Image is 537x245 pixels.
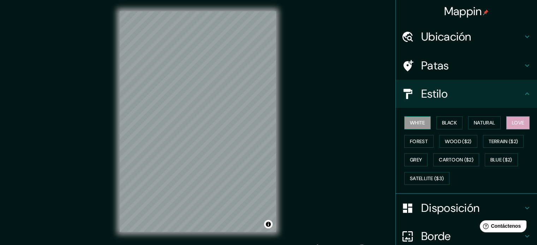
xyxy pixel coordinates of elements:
canvas: Mapa [120,11,276,232]
font: Ubicación [421,29,471,44]
button: Black [436,116,463,129]
button: Forest [404,135,434,148]
img: pin-icon.png [483,10,489,15]
button: Natural [468,116,501,129]
font: Disposición [421,201,479,215]
button: Blue ($2) [485,153,518,166]
iframe: Lanzador de widgets de ayuda [474,218,529,237]
font: Estilo [421,86,448,101]
div: Ubicación [396,23,537,51]
button: Satellite ($3) [404,172,449,185]
button: Wood ($2) [439,135,477,148]
button: Terrain ($2) [483,135,524,148]
font: Mappin [444,4,482,19]
font: Patas [421,58,449,73]
font: Borde [421,229,451,244]
div: Estilo [396,80,537,108]
button: Grey [404,153,428,166]
button: Activar o desactivar atribución [264,220,273,228]
div: Patas [396,51,537,80]
button: Love [506,116,530,129]
button: Cartoon ($2) [433,153,479,166]
button: White [404,116,431,129]
div: Disposición [396,194,537,222]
